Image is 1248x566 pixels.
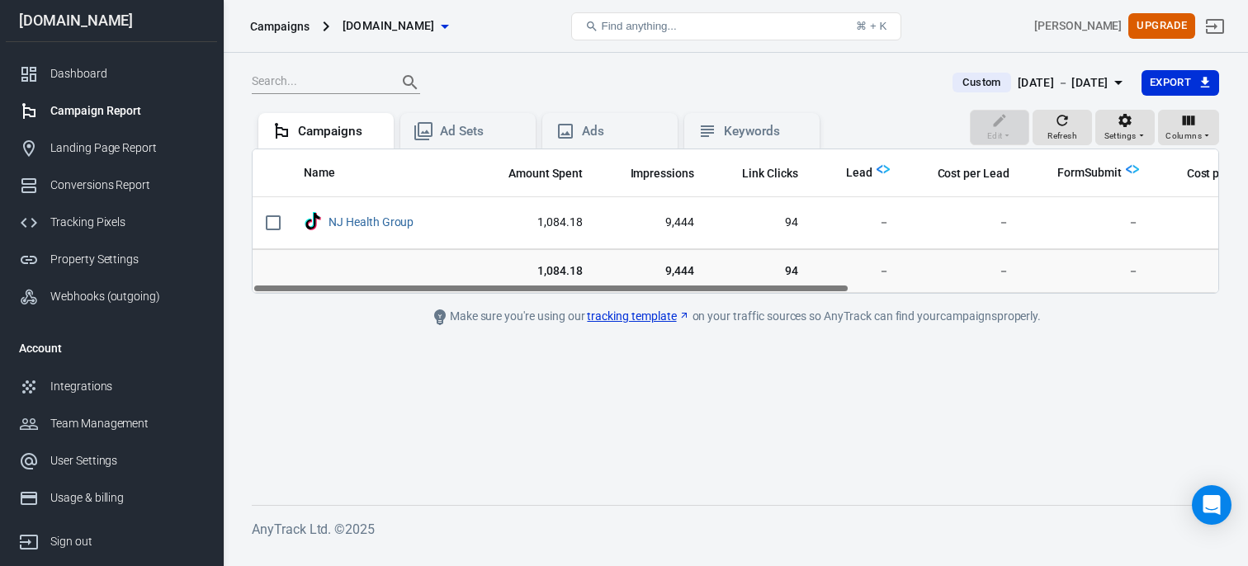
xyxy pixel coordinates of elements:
[742,163,798,183] span: The number of clicks on links within the ad that led to advertiser-specified destinations
[956,74,1007,91] span: Custom
[6,204,217,241] a: Tracking Pixels
[343,16,435,36] span: sereniumwellness.com
[938,163,1009,183] span: The average cost for each "Lead" event
[50,378,204,395] div: Integrations
[6,368,217,405] a: Integrations
[825,215,890,231] span: －
[609,262,695,279] span: 9,444
[609,215,695,231] span: 9,444
[50,415,204,432] div: Team Management
[50,177,204,194] div: Conversions Report
[6,92,217,130] a: Campaign Report
[1142,70,1219,96] button: Export
[1192,485,1231,525] div: Open Intercom Messenger
[1047,129,1077,144] span: Refresh
[938,166,1009,182] span: Cost per Lead
[252,72,384,93] input: Search...
[6,130,217,167] a: Landing Page Report
[6,516,217,560] a: Sign out
[916,163,1009,183] span: The average cost for each "Lead" event
[50,65,204,83] div: Dashboard
[50,102,204,120] div: Campaign Report
[602,20,677,32] span: Find anything...
[631,163,695,183] span: The number of times your ads were on screen.
[304,212,322,233] div: TikTok Ads
[329,215,414,229] a: NJ Health Group
[6,241,217,278] a: Property Settings
[877,163,890,176] img: Logo
[50,214,204,231] div: Tracking Pixels
[50,533,204,550] div: Sign out
[252,519,1219,540] h6: AnyTrack Ltd. © 2025
[856,20,886,32] div: ⌘ + K
[50,288,204,305] div: Webhooks (outgoing)
[364,307,1107,327] div: Make sure you're using our on your traffic sources so AnyTrack can find your campaigns properly.
[825,262,890,279] span: －
[50,489,204,507] div: Usage & billing
[724,123,806,140] div: Keywords
[6,405,217,442] a: Team Management
[6,442,217,479] a: User Settings
[1126,163,1139,176] img: Logo
[487,163,583,183] span: The estimated total amount of money you've spent on your campaign, ad set or ad during its schedule.
[508,166,583,182] span: Amount Spent
[571,12,901,40] button: Find anything...⌘ + K
[304,165,335,182] span: Name
[825,165,872,182] span: Lead
[587,308,689,325] a: tracking template
[6,55,217,92] a: Dashboard
[721,262,798,279] span: 94
[1057,165,1122,182] span: FormSubmit
[6,328,217,368] li: Account
[336,11,455,41] button: [DOMAIN_NAME]
[1128,13,1195,39] button: Upgrade
[298,123,381,140] div: Campaigns
[250,18,310,35] div: Campaigns
[916,215,1009,231] span: －
[721,163,798,183] span: The number of clicks on links within the ad that led to advertiser-specified destinations
[1018,73,1109,93] div: [DATE] － [DATE]
[1158,110,1219,146] button: Columns
[253,149,1218,293] div: scrollable content
[508,163,583,183] span: The estimated total amount of money you've spent on your campaign, ad set or ad during its schedule.
[487,262,583,279] span: 1,084.18
[1033,110,1092,146] button: Refresh
[631,166,695,182] span: Impressions
[6,167,217,204] a: Conversions Report
[609,163,695,183] span: The number of times your ads were on screen.
[582,123,664,140] div: Ads
[1034,17,1122,35] div: Account id: xVveC26S
[1195,7,1235,46] a: Sign out
[721,215,798,231] span: 94
[50,251,204,268] div: Property Settings
[50,139,204,157] div: Landing Page Report
[916,262,1009,279] span: －
[6,278,217,315] a: Webhooks (outgoing)
[329,216,416,228] span: NJ Health Group
[1104,129,1137,144] span: Settings
[50,452,204,469] div: User Settings
[846,165,872,182] span: Lead
[6,479,217,516] a: Usage & billing
[1036,215,1139,231] span: －
[6,13,217,28] div: [DOMAIN_NAME]
[487,215,583,231] span: 1,084.18
[742,166,798,182] span: Link Clicks
[1165,129,1202,144] span: Columns
[1036,165,1122,182] span: FormSubmit
[304,165,357,182] span: Name
[1095,110,1155,146] button: Settings
[440,123,522,140] div: Ad Sets
[939,69,1141,97] button: Custom[DATE] － [DATE]
[390,63,430,102] button: Search
[1036,262,1139,279] span: －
